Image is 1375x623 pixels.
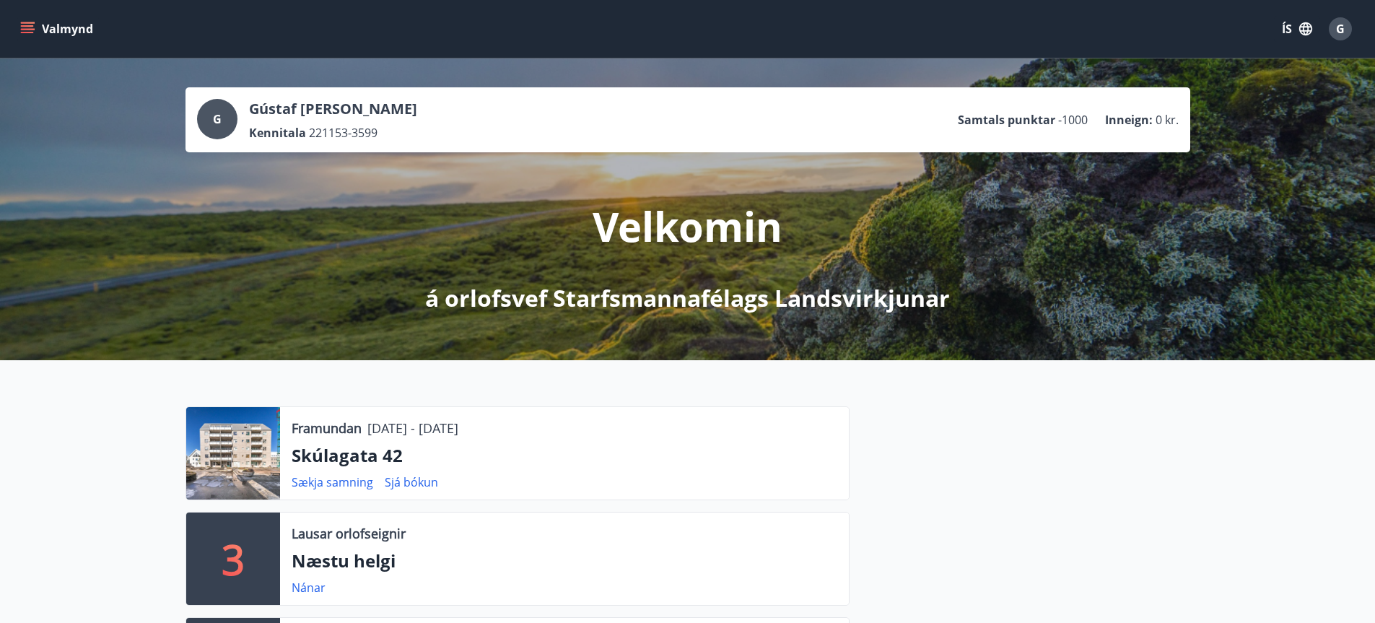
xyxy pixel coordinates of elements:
a: Sækja samning [292,474,373,490]
a: Sjá bókun [385,474,438,490]
p: Inneign : [1105,112,1153,128]
button: menu [17,16,99,42]
span: 0 kr. [1156,112,1179,128]
span: G [213,111,222,127]
p: Gústaf [PERSON_NAME] [249,99,417,119]
p: Framundan [292,419,362,437]
p: Næstu helgi [292,549,837,573]
p: Skúlagata 42 [292,443,837,468]
p: á orlofsvef Starfsmannafélags Landsvirkjunar [425,282,950,314]
span: -1000 [1058,112,1088,128]
p: Velkomin [593,199,782,253]
span: 221153-3599 [309,125,377,141]
p: 3 [222,531,245,586]
p: Samtals punktar [958,112,1055,128]
p: Lausar orlofseignir [292,524,406,543]
button: G [1323,12,1358,46]
a: Nánar [292,580,326,596]
span: G [1336,21,1345,37]
p: Kennitala [249,125,306,141]
p: [DATE] - [DATE] [367,419,458,437]
button: ÍS [1274,16,1320,42]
